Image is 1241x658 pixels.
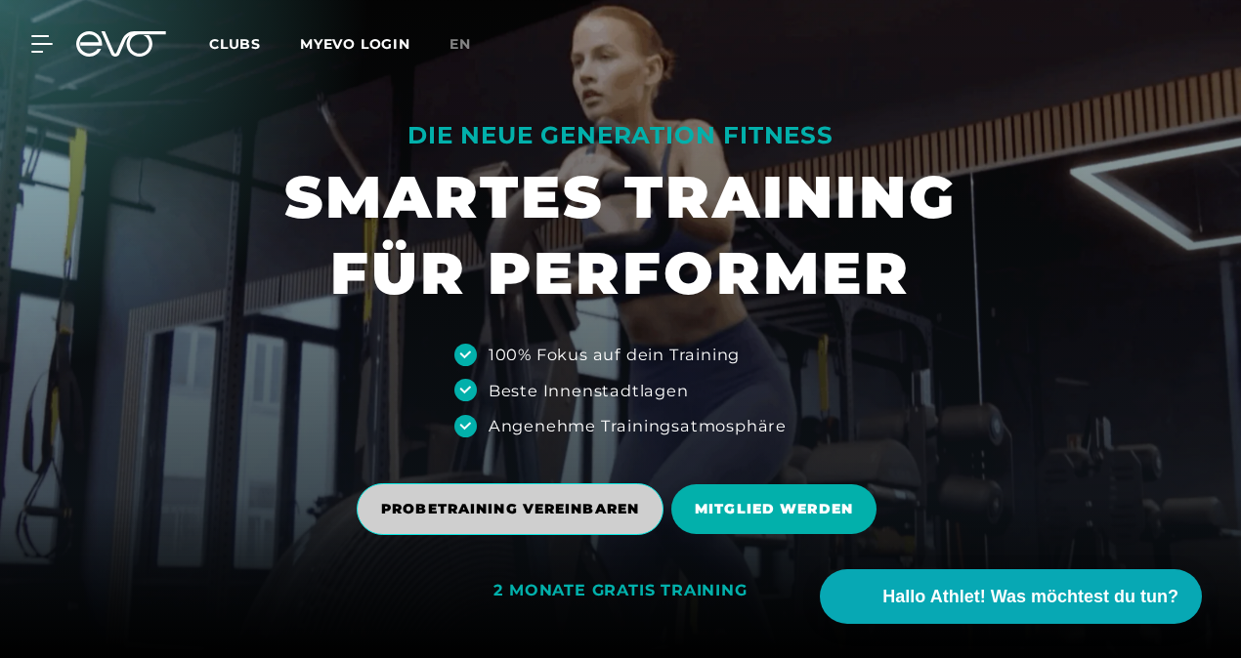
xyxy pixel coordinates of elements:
[493,581,747,601] div: 2 MONATE GRATIS TRAINING
[449,35,471,53] span: en
[695,499,853,519] span: MITGLIED WERDEN
[489,379,689,402] div: Beste Innenstadtlagen
[820,569,1202,624] button: Hallo Athlet! Was möchtest du tun?
[284,120,957,151] div: DIE NEUE GENERATION FITNESS
[209,35,261,53] span: Clubs
[357,469,671,550] a: PROBETRAINING VEREINBAREN
[671,470,884,549] a: MITGLIED WERDEN
[381,499,639,519] span: PROBETRAINING VEREINBAREN
[489,414,787,437] div: Angenehme Trainingsatmosphäre
[449,33,494,56] a: en
[300,35,410,53] a: MYEVO LOGIN
[489,343,740,366] div: 100% Fokus auf dein Training
[882,584,1178,610] span: Hallo Athlet! Was möchtest du tun?
[284,159,957,311] h1: SMARTES TRAINING FÜR PERFORMER
[209,34,300,53] a: Clubs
